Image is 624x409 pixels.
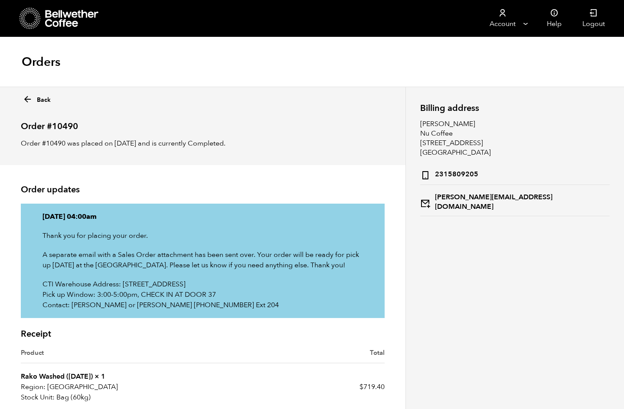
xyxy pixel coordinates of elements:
[203,348,385,364] th: Total
[21,382,203,392] p: [GEOGRAPHIC_DATA]
[42,211,363,222] p: [DATE] 04:00am
[42,230,363,241] p: Thank you for placing your order.
[23,92,51,104] a: Back
[420,103,610,113] h2: Billing address
[21,138,385,149] p: Order #10490 was placed on [DATE] and is currently Completed.
[22,54,60,70] h1: Orders
[420,168,478,180] strong: 2315809205
[21,329,385,339] h2: Receipt
[21,382,46,392] strong: Region:
[21,392,55,403] strong: Stock Unit:
[21,185,385,195] h2: Order updates
[21,348,203,364] th: Product
[359,382,385,392] bdi: 719.40
[21,114,385,132] h2: Order #10490
[21,392,203,403] p: Bag (60kg)
[42,279,363,310] p: CTI Warehouse Address: [STREET_ADDRESS] Pick up Window: 3:00-5:00pm, CHECK IN AT DOOR 37 Contact:...
[42,250,363,270] p: A separate email with a Sales Order attachment has been sent over. Your order will be ready for p...
[420,119,610,216] address: [PERSON_NAME] Nu Coffee [STREET_ADDRESS] [GEOGRAPHIC_DATA]
[420,192,610,211] strong: [PERSON_NAME][EMAIL_ADDRESS][DOMAIN_NAME]
[359,382,363,392] span: $
[95,372,105,381] strong: × 1
[21,372,93,381] a: Rako Washed ([DATE])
